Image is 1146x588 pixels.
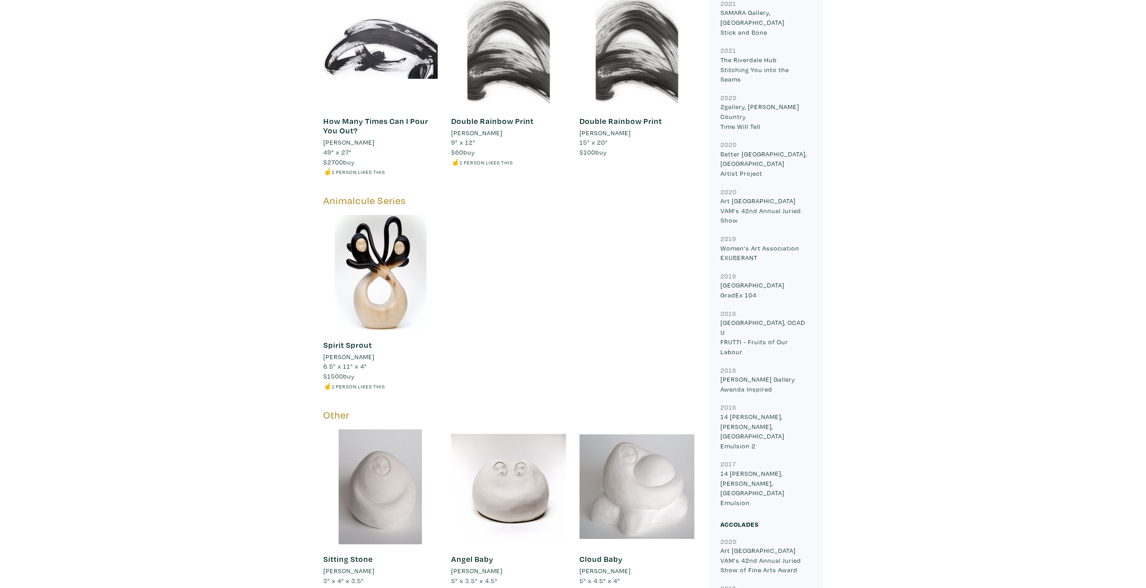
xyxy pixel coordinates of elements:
span: buy [451,148,475,156]
li: [PERSON_NAME] [323,137,375,147]
li: ☝️ [323,381,438,391]
span: buy [580,148,607,156]
p: Art [GEOGRAPHIC_DATA] VAM's 42nd Annual Juried Show of Fine Arts Award [720,546,811,575]
h5: Other [323,409,695,421]
small: 2020 [720,93,737,102]
span: buy [323,372,355,380]
a: [PERSON_NAME] [323,566,438,576]
small: 2018 [720,309,736,318]
li: [PERSON_NAME] [451,566,503,576]
a: Spirit Sprout [323,340,372,350]
a: Sitting Stone [323,554,373,564]
a: [PERSON_NAME] [323,137,438,147]
li: [PERSON_NAME] [323,352,375,362]
p: [GEOGRAPHIC_DATA] GradEx 104 [720,280,811,300]
span: $60 [451,148,463,156]
p: Better [GEOGRAPHIC_DATA], [GEOGRAPHIC_DATA] Artist Project [720,149,811,178]
small: 2018 [720,403,736,411]
p: [PERSON_NAME] Gallery Awenda Inspired [720,374,811,394]
li: [PERSON_NAME] [451,128,503,138]
small: 1 person likes this [460,159,513,166]
li: [PERSON_NAME] [323,566,375,576]
a: [PERSON_NAME] [323,352,438,362]
li: ☝️ [451,157,566,167]
span: $1500 [323,372,343,380]
span: $100 [580,148,595,156]
a: [PERSON_NAME] [451,128,566,138]
small: 2020 [720,187,737,196]
p: 14 [PERSON_NAME], [PERSON_NAME], [GEOGRAPHIC_DATA] Emulsion [720,469,811,507]
small: 2018 [720,366,736,374]
span: 9" x 12" [451,138,476,146]
span: 3" x 4" x 3.5" [323,576,364,585]
span: 49" x 27" [323,148,352,156]
small: Accolades [720,520,759,529]
span: 5" x 4.5" x 4" [580,576,620,585]
a: Double Rainbow Print [451,116,534,126]
small: 2020 [720,140,737,149]
p: Art [GEOGRAPHIC_DATA] VAM's 42nd Annual Juried Show [720,196,811,225]
p: SAMARA Gallery, [GEOGRAPHIC_DATA] Stick and Bone [720,8,811,37]
a: Double Rainbow Print [580,116,662,126]
li: [PERSON_NAME] [580,128,631,138]
a: [PERSON_NAME] [451,566,566,576]
a: Cloud Baby [580,554,623,564]
h5: Animalcule Series [323,195,695,207]
a: [PERSON_NAME] [580,566,694,576]
span: $2700 [323,158,343,166]
p: [GEOGRAPHIC_DATA], OCAD U FRUTTI - Fruits of Our Labour [720,318,811,356]
small: 1 person likes this [332,383,385,390]
small: 2019 [720,234,736,243]
li: ☝️ [323,167,438,177]
p: Women's Art Association EXUBERANT [720,243,811,263]
p: 14 [PERSON_NAME], [PERSON_NAME], [GEOGRAPHIC_DATA] Emulsion 2 [720,412,811,451]
small: 2021 [720,46,736,55]
span: 6.5" x 11" x 4" [323,362,367,370]
li: [PERSON_NAME] [580,566,631,576]
small: 2020 [720,537,737,546]
a: [PERSON_NAME] [580,128,694,138]
small: 2019 [720,272,736,280]
span: 15" x 20" [580,138,608,146]
p: 2gallery, [PERSON_NAME] Country Time Will Tell [720,102,811,131]
a: How Many Times Can I Pour You Out? [323,116,428,136]
span: buy [323,158,355,166]
span: 5" x 3.5" x 4.5" [451,576,498,585]
a: Angel Baby [451,554,494,564]
small: 2017 [720,460,736,468]
p: The Riverdale Hub Stitching You into the Seams [720,55,811,84]
small: 1 person likes this [332,169,385,175]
